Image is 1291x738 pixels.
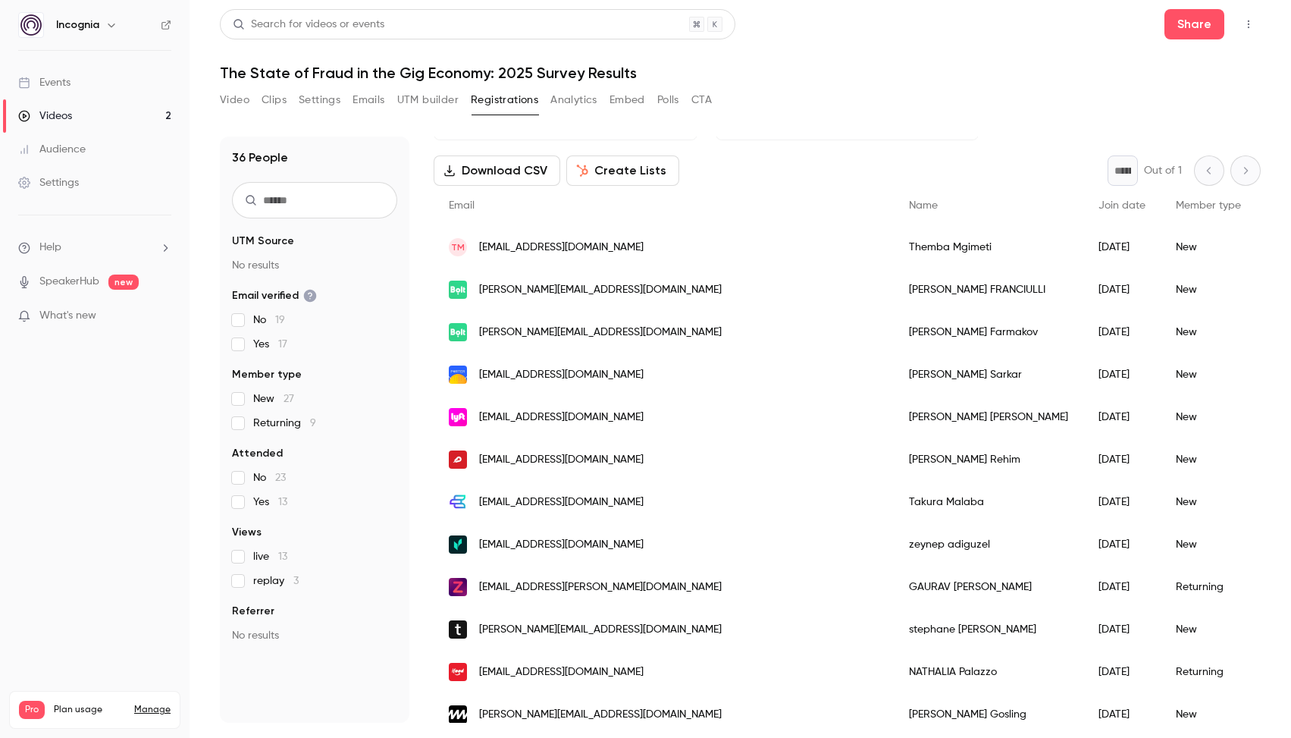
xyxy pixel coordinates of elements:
div: New [1161,269,1256,311]
span: [EMAIL_ADDRESS][PERSON_NAME][DOMAIN_NAME] [479,579,722,595]
button: Clips [262,88,287,112]
span: 19 [275,315,285,325]
div: Videos [18,108,72,124]
span: [EMAIL_ADDRESS][DOMAIN_NAME] [479,495,644,510]
span: No [253,470,286,485]
span: 3 [293,576,299,586]
button: UTM builder [397,88,459,112]
span: Yes [253,495,287,510]
span: [EMAIL_ADDRESS][DOMAIN_NAME] [479,410,644,426]
div: New [1161,608,1256,651]
div: New [1161,481,1256,523]
img: ifood.com.br [449,663,467,681]
div: Settings [18,175,79,190]
h6: Incognia [56,17,99,33]
span: live [253,549,287,564]
img: trustfull.com [449,620,467,639]
button: Video [220,88,249,112]
img: vammo.com [449,705,467,724]
span: Member type [1176,200,1241,211]
div: [DATE] [1083,226,1161,269]
span: TM [451,240,465,254]
div: zeynep adiguzel [894,523,1083,566]
span: [EMAIL_ADDRESS][DOMAIN_NAME] [479,537,644,553]
span: 9 [310,418,316,429]
div: Themba Mgimeti [894,226,1083,269]
div: stephane [PERSON_NAME] [894,608,1083,651]
div: NATHALIA Palazzo [894,651,1083,693]
div: New [1161,353,1256,396]
span: replay [253,573,299,589]
span: [EMAIL_ADDRESS][DOMAIN_NAME] [479,367,644,383]
button: Analytics [550,88,597,112]
span: [EMAIL_ADDRESS][DOMAIN_NAME] [479,664,644,680]
button: Download CSV [434,155,560,186]
div: [DATE] [1083,608,1161,651]
h1: 36 People [232,149,288,167]
button: Registrations [471,88,538,112]
div: Audience [18,142,86,157]
span: Yes [253,337,287,352]
div: [DATE] [1083,396,1161,438]
span: Member type [232,367,302,382]
div: [DATE] [1083,481,1161,523]
div: [DATE] [1083,353,1161,396]
div: [PERSON_NAME] FRANCIULLI [894,269,1083,311]
section: facet-groups [232,234,397,643]
span: [EMAIL_ADDRESS][DOMAIN_NAME] [479,240,644,256]
span: What's new [39,308,96,324]
div: [DATE] [1083,566,1161,608]
span: 27 [284,394,294,404]
span: Returning [253,416,316,431]
span: 13 [278,551,287,562]
p: No results [232,628,397,643]
button: Emails [353,88,384,112]
span: Email [449,200,475,211]
div: Search for videos or events [233,17,384,33]
button: CTA [691,88,712,112]
h1: The State of Fraud in the Gig Economy: 2025 Survey Results [220,64,1261,82]
span: Name [909,200,938,211]
button: Embed [609,88,645,112]
span: new [108,275,139,290]
button: Create Lists [566,155,679,186]
span: [PERSON_NAME][EMAIL_ADDRESS][DOMAIN_NAME] [479,707,722,723]
div: Events [18,75,71,90]
button: Settings [299,88,340,112]
span: [EMAIL_ADDRESS][DOMAIN_NAME] [479,452,644,468]
div: New [1161,396,1256,438]
div: [DATE] [1083,651,1161,693]
img: bolt.eu [449,281,467,299]
img: bolt.eu [449,323,467,341]
div: [PERSON_NAME] [PERSON_NAME] [894,396,1083,438]
div: [DATE] [1083,693,1161,736]
li: help-dropdown-opener [18,240,171,256]
div: [DATE] [1083,311,1161,353]
span: Views [232,525,262,540]
div: New [1161,523,1256,566]
button: Polls [657,88,679,112]
div: New [1161,438,1256,481]
div: Returning [1161,566,1256,608]
div: GAURAV [PERSON_NAME] [894,566,1083,608]
div: New [1161,226,1256,269]
span: Join date [1098,200,1145,211]
img: zeptonow.com [449,578,467,596]
span: No [253,312,285,328]
iframe: Noticeable Trigger [153,309,171,323]
span: Help [39,240,61,256]
button: Top Bar Actions [1236,12,1261,36]
div: [DATE] [1083,438,1161,481]
div: [PERSON_NAME] Rehim [894,438,1083,481]
p: Out of 1 [1144,163,1182,178]
span: 17 [278,339,287,350]
span: [PERSON_NAME][EMAIL_ADDRESS][DOMAIN_NAME] [479,622,722,638]
div: New [1161,693,1256,736]
div: [PERSON_NAME] Farmakov [894,311,1083,353]
div: [PERSON_NAME] Sarkar [894,353,1083,396]
img: veriff.net [449,535,467,554]
img: Incognia [19,13,43,37]
a: Manage [134,704,171,716]
p: No results [232,258,397,273]
span: Plan usage [54,704,125,716]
